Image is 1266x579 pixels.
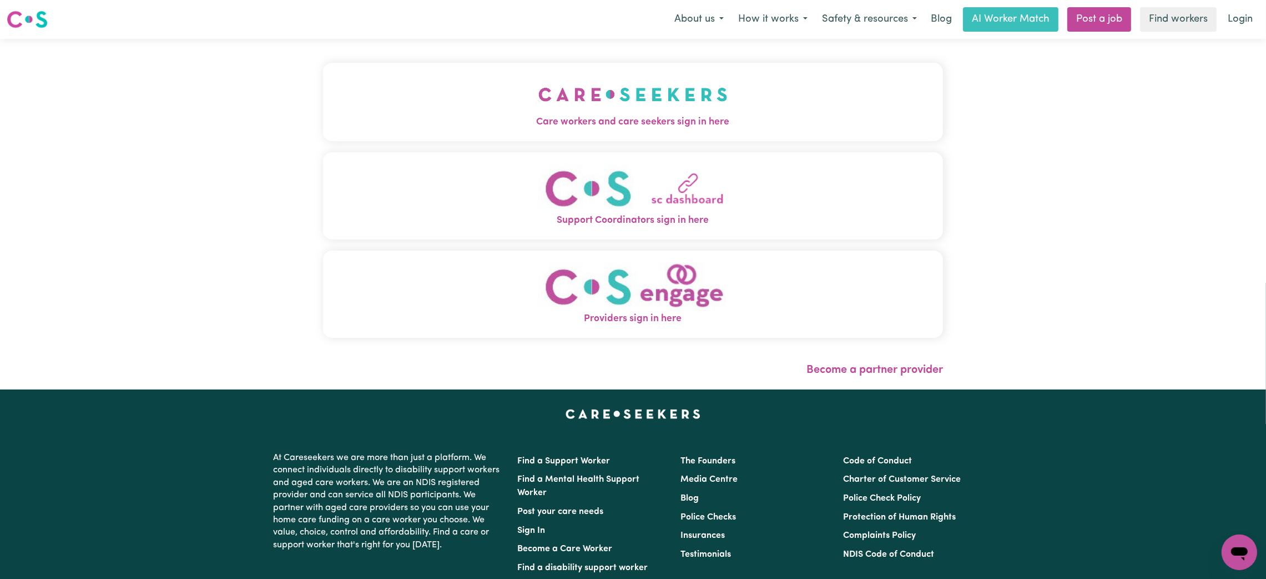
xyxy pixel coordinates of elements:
[1222,535,1257,570] iframe: Button to launch messaging window, conversation in progress
[1140,7,1217,32] a: Find workers
[843,531,916,540] a: Complaints Policy
[1221,7,1259,32] a: Login
[518,475,640,497] a: Find a Mental Health Support Worker
[323,115,943,129] span: Care workers and care seekers sign in here
[680,475,738,484] a: Media Centre
[843,550,934,559] a: NDIS Code of Conduct
[7,7,48,32] a: Careseekers logo
[518,545,613,553] a: Become a Care Worker
[731,8,815,31] button: How it works
[566,410,700,418] a: Careseekers home page
[518,563,648,572] a: Find a disability support worker
[323,251,943,338] button: Providers sign in here
[680,494,699,503] a: Blog
[323,63,943,141] button: Care workers and care seekers sign in here
[963,7,1058,32] a: AI Worker Match
[323,213,943,228] span: Support Coordinators sign in here
[518,457,611,466] a: Find a Support Worker
[667,8,731,31] button: About us
[680,531,725,540] a: Insurances
[680,550,731,559] a: Testimonials
[680,513,736,522] a: Police Checks
[815,8,924,31] button: Safety & resources
[518,526,546,535] a: Sign In
[7,9,48,29] img: Careseekers logo
[680,457,735,466] a: The Founders
[1067,7,1131,32] a: Post a job
[274,447,505,556] p: At Careseekers we are more than just a platform. We connect individuals directly to disability su...
[843,457,912,466] a: Code of Conduct
[924,7,959,32] a: Blog
[843,475,961,484] a: Charter of Customer Service
[518,507,604,516] a: Post your care needs
[323,152,943,239] button: Support Coordinators sign in here
[843,494,921,503] a: Police Check Policy
[806,365,943,376] a: Become a partner provider
[843,513,956,522] a: Protection of Human Rights
[323,312,943,326] span: Providers sign in here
